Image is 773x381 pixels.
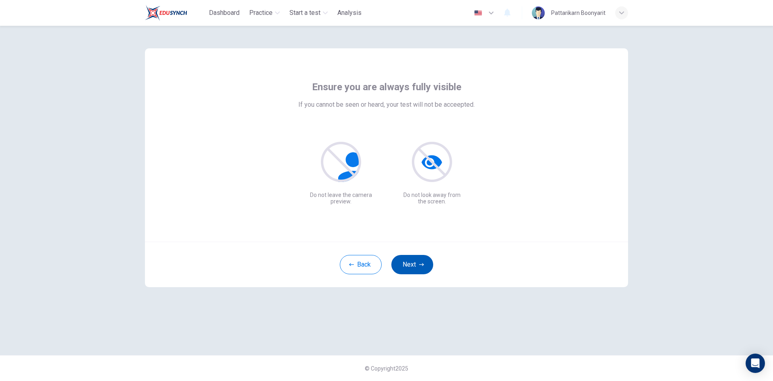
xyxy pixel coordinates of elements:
span: Practice [249,8,273,18]
span: © Copyright 2025 [365,365,408,372]
p: Do not look away from the screen. [399,192,465,205]
button: Practice [246,6,283,20]
img: Profile picture [532,6,545,19]
img: Train Test logo [145,5,187,21]
button: Back [340,255,382,274]
span: If you cannot be seen or heard, your test will not be acceepted. [298,100,475,110]
img: en [473,10,483,16]
span: Ensure you are always fully visible [312,81,461,93]
button: Dashboard [206,6,243,20]
button: Start a test [286,6,331,20]
button: Next [391,255,433,274]
div: Pattarikarn Boonyarit [551,8,606,18]
span: Analysis [337,8,362,18]
p: Do not leave the camera preview. [308,192,374,205]
span: Start a test [289,8,320,18]
div: Open Intercom Messenger [746,354,765,373]
span: Dashboard [209,8,240,18]
a: Train Test logo [145,5,206,21]
button: Analysis [334,6,365,20]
